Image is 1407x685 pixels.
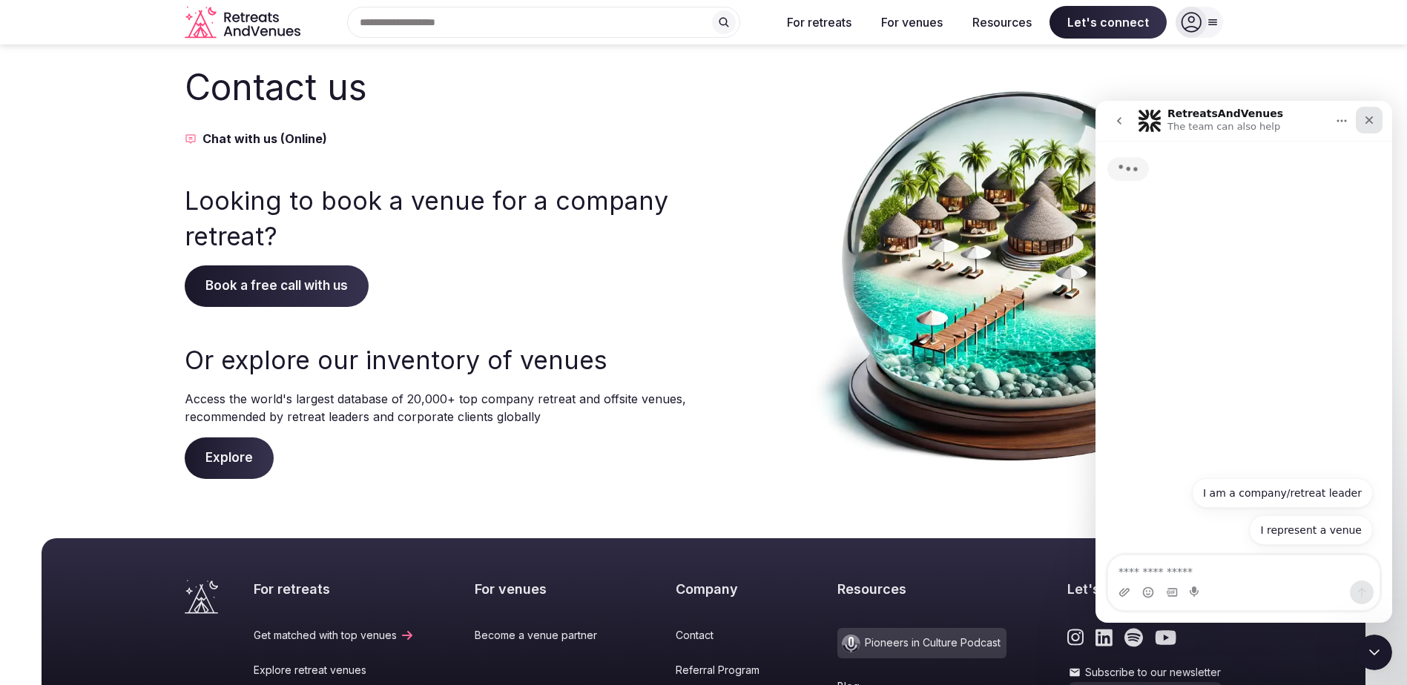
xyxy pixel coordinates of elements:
h3: Looking to book a venue for a company retreat? [185,183,689,254]
a: Contact [676,628,777,643]
svg: Retreats and Venues company logo [185,6,303,39]
h2: Resources [837,580,1006,598]
a: Link to the retreats and venues Instagram page [1067,628,1084,647]
iframe: Intercom live chat [1357,635,1392,670]
img: Contact us [808,62,1223,479]
span: Let's connect [1050,6,1167,39]
a: Pioneers in Culture Podcast [837,628,1006,658]
a: Link to the retreats and venues LinkedIn page [1095,628,1113,647]
a: Link to the retreats and venues Spotify page [1124,628,1143,647]
button: Resources [960,6,1044,39]
h2: For venues [475,580,615,598]
h2: Company [676,580,777,598]
a: Referral Program [676,663,777,678]
button: For retreats [775,6,863,39]
a: Get matched with top venues [254,628,415,643]
a: Visit the homepage [185,6,303,39]
button: For venues [869,6,955,39]
iframe: Intercom live chat [1095,101,1392,623]
p: Access the world's largest database of 20,000+ top company retreat and offsite venues, recommende... [185,390,689,426]
label: Subscribe to our newsletter [1067,665,1223,680]
span: Explore [185,437,274,479]
h2: For retreats [254,580,415,598]
a: Explore retreat venues [254,663,415,678]
a: Become a venue partner [475,628,615,643]
h3: Or explore our inventory of venues [185,342,689,378]
a: Explore [185,450,274,465]
h2: Let's get social [1067,580,1223,598]
a: Visit the homepage [185,580,218,614]
span: Book a free call with us [185,265,369,307]
button: Chat with us (Online) [185,130,689,148]
a: Link to the retreats and venues Youtube page [1155,628,1176,647]
h2: Contact us [185,62,689,112]
a: Book a free call with us [185,278,369,293]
